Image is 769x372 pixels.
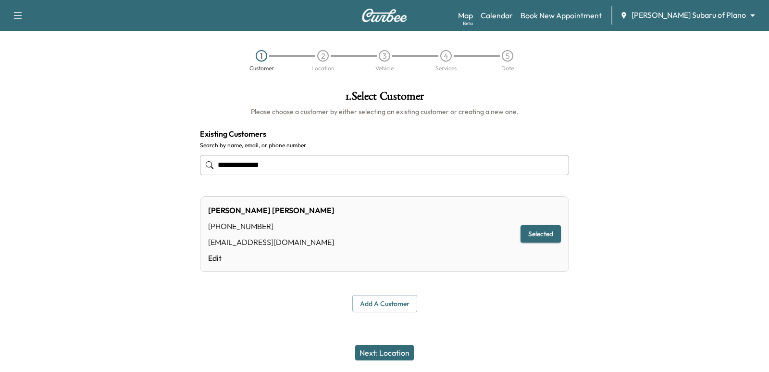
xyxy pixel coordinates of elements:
a: Calendar [481,10,513,21]
img: Curbee Logo [361,9,408,22]
div: 4 [440,50,452,62]
div: 3 [379,50,390,62]
div: 5 [502,50,513,62]
button: Add a customer [352,295,417,313]
div: Beta [463,20,473,27]
label: Search by name, email, or phone number [200,141,569,149]
h6: Please choose a customer by either selecting an existing customer or creating a new one. [200,107,569,116]
div: Location [311,65,335,71]
span: [PERSON_NAME] Subaru of Plano [632,10,746,21]
button: Selected [521,225,561,243]
a: Edit [208,252,335,264]
h4: Existing Customers [200,128,569,140]
div: Vehicle [375,65,394,71]
div: Date [501,65,514,71]
a: MapBeta [458,10,473,21]
div: [PHONE_NUMBER] [208,220,335,232]
a: Book New Appointment [521,10,602,21]
div: 1 [256,50,267,62]
div: 2 [317,50,329,62]
div: Services [435,65,457,71]
button: Next: Location [355,345,414,360]
h1: 1 . Select Customer [200,90,569,107]
div: Customer [249,65,274,71]
div: [EMAIL_ADDRESS][DOMAIN_NAME] [208,236,335,248]
div: [PERSON_NAME] [PERSON_NAME] [208,205,335,216]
